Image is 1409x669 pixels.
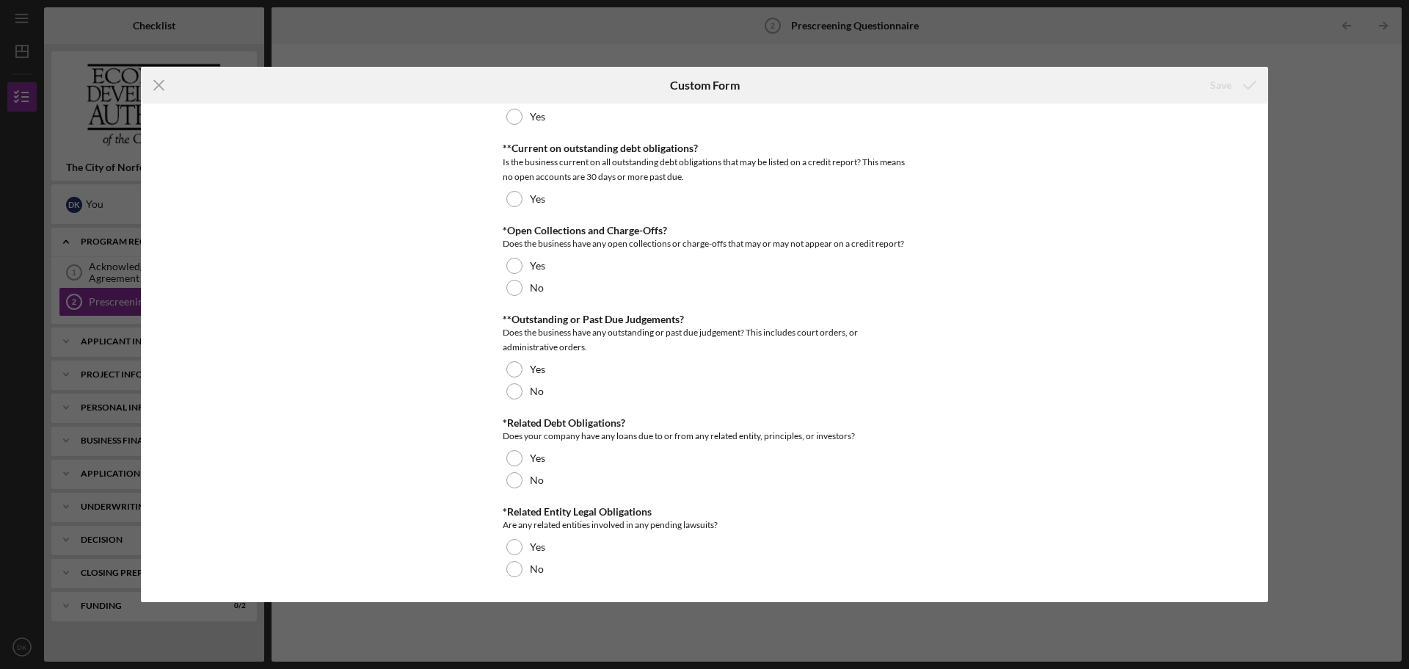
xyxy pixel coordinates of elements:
button: Save [1195,70,1268,100]
label: Yes [530,111,545,123]
label: Yes [530,541,545,553]
div: Does your company have any loans due to or from any related entity, principles, or investors? [503,429,906,444]
div: **Current on outstanding debt obligations? [503,142,906,154]
div: *Open Collections and Charge-Offs? [503,225,906,236]
label: No [530,474,544,486]
label: Yes [530,260,545,272]
label: No [530,563,544,575]
div: *Related Debt Obligations? [503,417,906,429]
div: Does the business have any outstanding or past due judgement? This includes court orders, or admi... [503,325,906,355]
h6: Custom Form [670,79,740,92]
div: Save [1210,70,1231,100]
label: Yes [530,193,545,205]
label: No [530,386,544,397]
div: Does the business have any open collections or charge-offs that may or may not appear on a credit... [503,236,906,251]
div: **Outstanding or Past Due Judgements? [503,314,906,325]
div: Are any related entities involved in any pending lawsuits? [503,518,906,532]
label: Yes [530,452,545,464]
label: Yes [530,364,545,375]
div: Is the business current on all outstanding debt obligations that may be listed on a credit report... [503,155,906,184]
div: *Related Entity Legal Obligations [503,506,906,518]
label: No [530,282,544,294]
